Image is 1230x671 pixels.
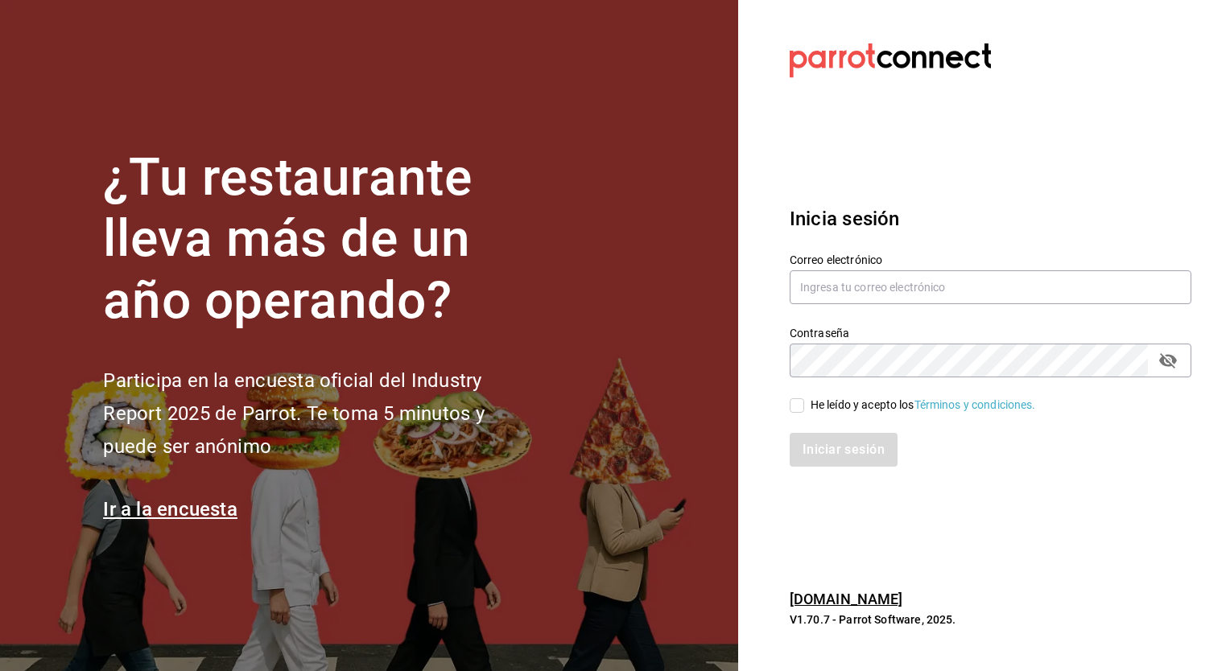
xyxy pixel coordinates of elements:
input: Ingresa tu correo electrónico [790,270,1191,304]
div: He leído y acepto los [811,397,1036,414]
a: Términos y condiciones. [914,398,1036,411]
p: V1.70.7 - Parrot Software, 2025. [790,611,1191,628]
label: Correo electrónico [790,253,1191,265]
h2: Participa en la encuesta oficial del Industry Report 2025 de Parrot. Te toma 5 minutos y puede se... [103,364,538,463]
button: passwordField [1154,347,1182,374]
label: Contraseña [790,327,1191,338]
a: Ir a la encuesta [103,498,237,521]
h3: Inicia sesión [790,204,1191,233]
h1: ¿Tu restaurante lleva más de un año operando? [103,147,538,332]
a: [DOMAIN_NAME] [790,591,903,607]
